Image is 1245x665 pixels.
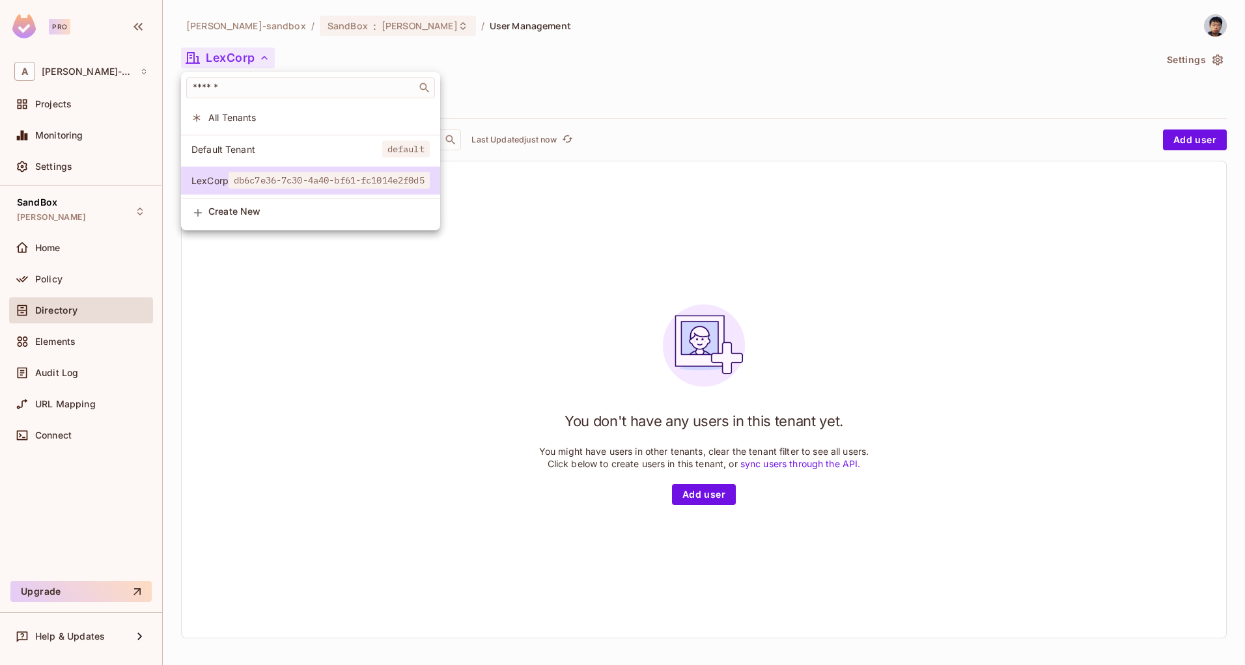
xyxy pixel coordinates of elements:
[208,206,430,217] span: Create New
[382,141,430,157] span: default
[191,143,382,156] span: Default Tenant
[191,174,229,187] span: LexCorp
[181,167,440,195] div: Show only users with a role in this tenant: LexCorp
[229,172,430,189] span: db6c7e36-7c30-4a40-bf61-fc1014e2f0d5
[181,135,440,163] div: Show only users with a role in this tenant: Default Tenant
[208,111,430,124] span: All Tenants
